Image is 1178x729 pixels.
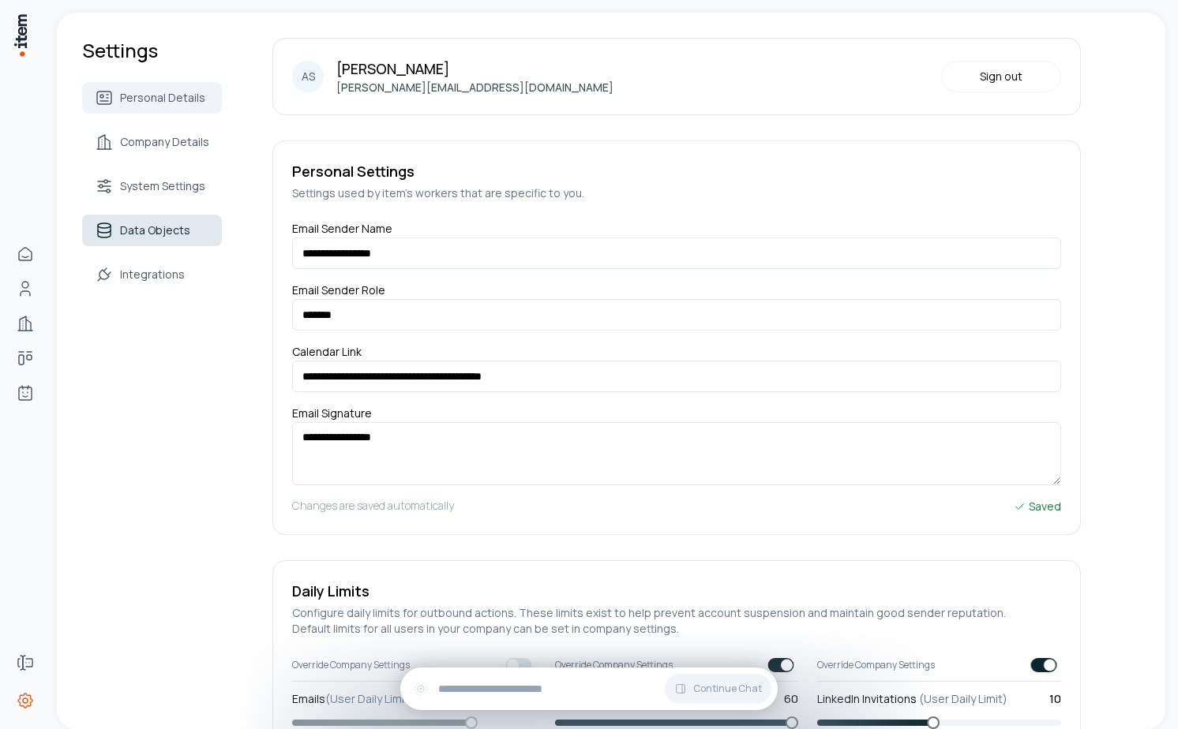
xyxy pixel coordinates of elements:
a: Integrations [82,259,222,290]
div: AS [292,61,324,92]
span: 60 [784,691,798,707]
div: Continue Chat [400,667,778,710]
a: Contacts [9,273,41,305]
h5: Configure daily limits for outbound actions. These limits exist to help prevent account suspensio... [292,605,1061,637]
span: Override Company Settings [817,659,935,671]
a: System Settings [82,170,222,202]
p: [PERSON_NAME] [336,58,613,80]
div: Saved [1013,498,1061,515]
span: Company Details [120,134,209,150]
h5: Personal Settings [292,160,1061,182]
span: (User Daily Limit) [325,691,414,706]
a: Companies [9,308,41,339]
label: Emails [292,691,414,707]
a: Company Details [82,126,222,158]
h5: Daily Limits [292,580,1061,602]
span: Override Company Settings [292,659,410,671]
label: Email Sender Name [292,221,392,242]
label: Email Sender Role [292,282,385,304]
button: Continue Chat [665,674,771,704]
img: Item Brain Logo [13,13,28,58]
span: Personal Details [120,90,205,106]
a: Settings [9,685,41,716]
button: Sign out [941,61,1061,92]
span: Continue Chat [693,682,762,695]
p: [PERSON_NAME][EMAIL_ADDRESS][DOMAIN_NAME] [336,80,613,95]
label: Email Signature [292,406,372,427]
a: Home [9,238,41,270]
a: deals [9,342,41,374]
label: Calendar Link [292,344,362,365]
span: System Settings [120,178,205,194]
span: Override Company Settings [555,659,673,671]
span: 10 [1049,691,1061,707]
a: Data Objects [82,215,222,246]
span: Integrations [120,267,185,282]
h5: Settings used by item's workers that are specific to you. [292,185,1061,201]
span: (User Daily Limit) [919,691,1007,706]
h1: Settings [82,38,222,63]
label: LinkedIn Invitations [817,691,1007,707]
a: Agents [9,377,41,409]
a: Personal Details [82,82,222,114]
span: Data Objects [120,222,190,238]
a: Forms [9,647,41,679]
h5: Changes are saved automatically [292,498,454,515]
